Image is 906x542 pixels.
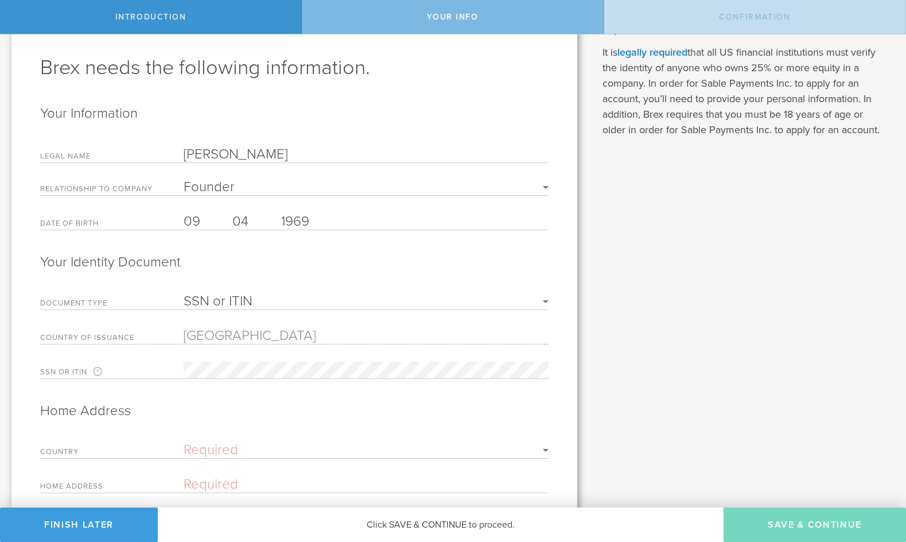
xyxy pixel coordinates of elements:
button: Save & Continue [724,508,906,542]
input: Required [184,146,549,162]
input: YYYY [281,213,379,230]
h2: Your Identity Document [40,253,549,272]
label: SSN or ITIN [40,367,184,378]
input: DD [232,213,281,230]
span: Your Info [427,12,478,22]
div: Click SAVE & CONTINUE to proceed. [158,508,724,542]
input: MM [184,213,232,230]
label: Relationship to Company [40,185,184,195]
label: Country [40,448,184,458]
h2: Home Address [40,402,549,420]
input: Required [184,476,549,493]
a: legally required [617,46,687,59]
label: Document Type [40,300,184,309]
h2: Your Information [40,104,549,123]
p: It is that all US financial institutions must verify the identity of anyone who owns 25% or more ... [602,45,889,138]
label: Home Address [40,483,184,493]
span: Confirmation [719,12,790,22]
label: Country of Issuance [40,334,184,344]
span: Introduction [115,12,186,22]
label: Legal Name [40,153,184,162]
label: Date of birth [40,220,184,230]
h1: Brex needs the following information. [40,54,549,82]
